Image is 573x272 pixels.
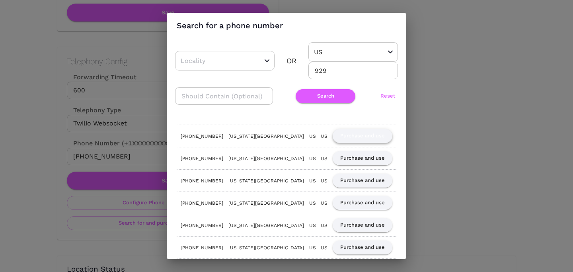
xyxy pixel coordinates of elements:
div: [US_STATE][GEOGRAPHIC_DATA] [228,221,304,229]
button: Purchase and use [333,196,392,210]
div: US [309,132,316,140]
div: US [321,177,327,185]
button: Search [296,89,355,103]
div: [PHONE_NUMBER] [181,221,223,229]
button: Open [262,56,272,66]
div: [US_STATE][GEOGRAPHIC_DATA] [228,132,304,140]
button: Open [386,47,395,57]
div: [US_STATE][GEOGRAPHIC_DATA] [228,199,304,207]
button: Purchase and use [333,218,392,232]
div: US [321,221,327,229]
button: Purchase and use [333,129,392,143]
div: [PHONE_NUMBER] [181,199,223,207]
div: [US_STATE][GEOGRAPHIC_DATA] [228,155,304,162]
div: US [309,221,316,229]
div: US [309,244,316,252]
input: Country [312,46,370,58]
div: [PHONE_NUMBER] [181,155,223,162]
div: US [309,177,316,185]
div: [PHONE_NUMBER] [181,244,223,252]
button: Reset [378,89,398,103]
input: Area Code [308,62,398,79]
h2: Search for a phone number [167,13,406,38]
div: [US_STATE][GEOGRAPHIC_DATA] [228,244,304,252]
input: Locality [179,55,246,67]
div: [PHONE_NUMBER] [181,177,223,185]
button: Purchase and use [333,174,392,188]
div: [US_STATE][GEOGRAPHIC_DATA] [228,177,304,185]
button: Purchase and use [333,151,392,165]
div: US [321,244,327,252]
div: [PHONE_NUMBER] [181,132,223,140]
div: OR [286,55,296,67]
div: US [321,132,327,140]
div: US [321,199,327,207]
button: Purchase and use [333,241,392,254]
div: US [309,199,316,207]
div: US [309,155,316,162]
input: Should Contain (Optional) [175,87,273,105]
div: US [321,155,327,162]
